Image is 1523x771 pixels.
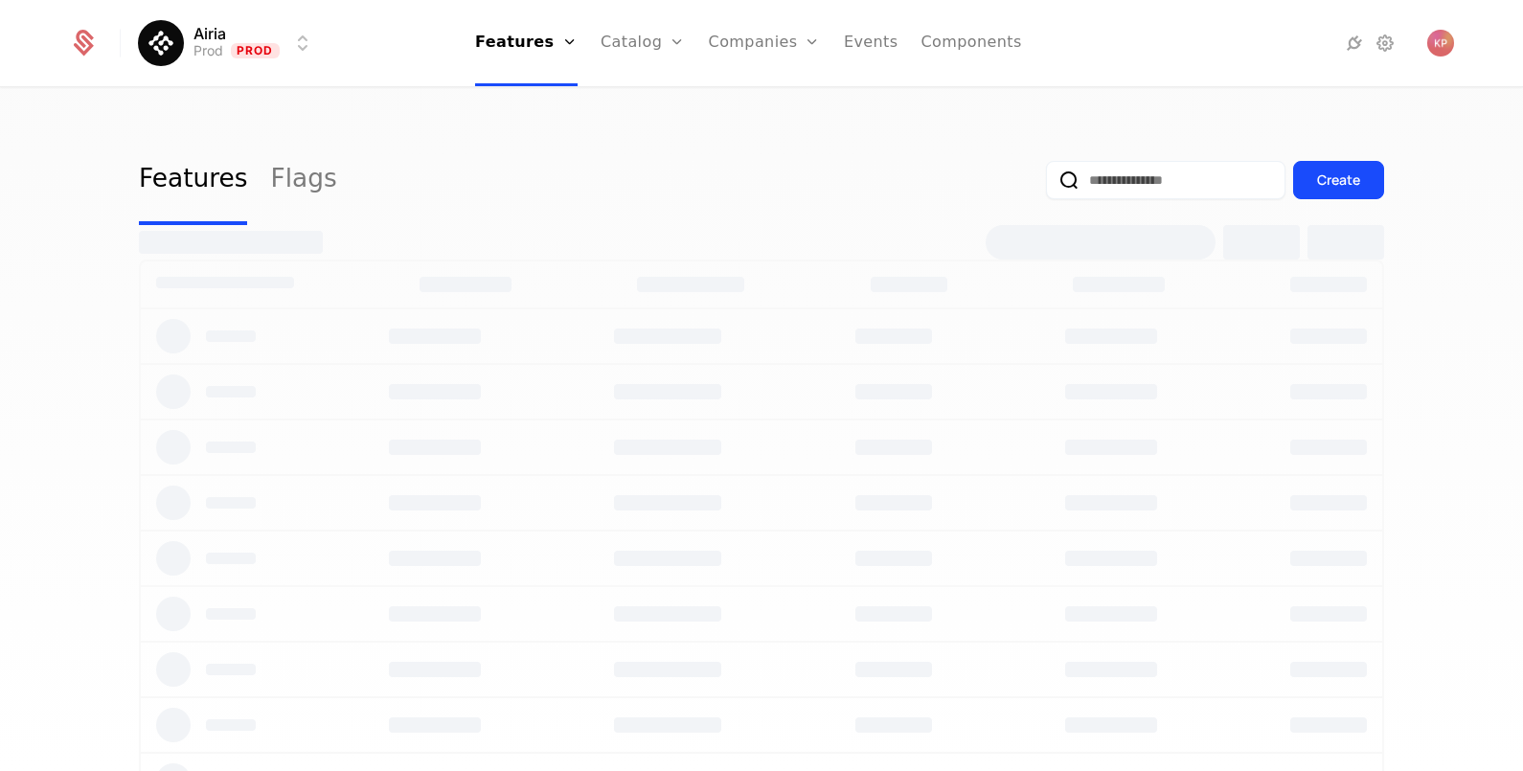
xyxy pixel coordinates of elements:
[139,135,247,225] a: Features
[1317,170,1360,190] div: Create
[1293,161,1384,199] button: Create
[138,20,184,66] img: Airia
[1374,32,1397,55] a: Settings
[270,135,336,225] a: Flags
[1343,32,1366,55] a: Integrations
[1427,30,1454,57] button: Open user button
[231,43,280,58] span: Prod
[193,41,223,60] div: Prod
[144,22,314,64] button: Select environment
[1427,30,1454,57] img: Katrina Peek
[193,26,226,41] span: Airia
